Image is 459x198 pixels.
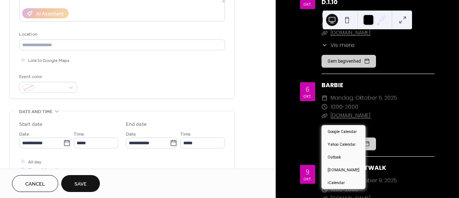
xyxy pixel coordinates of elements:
[303,2,312,6] div: okt.
[322,125,365,138] a: Google Calendar
[322,138,365,151] a: Yahoo Calendar
[322,81,343,89] a: BARBIE
[306,168,310,175] div: 9
[331,29,370,36] a: [DOMAIN_NAME]
[322,29,328,38] div: ​
[322,103,328,112] div: ​
[19,121,42,128] div: Start date
[331,94,397,103] span: mandag, oktober 6, 2025
[322,111,328,120] div: ​
[322,41,328,49] div: ​
[303,94,312,98] div: okt.
[328,154,341,160] span: Outlook
[28,158,41,166] span: All day
[126,121,147,128] div: End date
[19,130,29,138] span: Date
[331,103,343,112] span: 10:00
[12,175,58,192] button: Cancel
[328,129,357,135] span: Google Calendar
[28,166,59,174] span: Show date only
[331,185,343,194] span: 10:00
[19,73,75,81] div: Event color
[19,108,53,116] span: Date and time
[322,163,365,176] a: [DOMAIN_NAME]
[74,180,87,188] span: Save
[61,175,100,192] button: Save
[331,112,370,119] a: [DOMAIN_NAME]
[322,11,328,20] div: ​
[303,177,312,181] div: okt.
[180,130,191,138] span: Time
[322,55,376,68] button: Gem begivenhed
[19,30,223,38] div: Location
[328,142,356,148] span: Yahoo Calendar
[343,103,345,112] span: -
[25,180,45,188] span: Cancel
[328,167,359,173] span: [DOMAIN_NAME]
[322,94,328,103] div: ​
[322,20,328,29] div: ​
[74,130,84,138] span: Time
[343,185,345,194] span: -
[331,41,355,49] span: Vis mere
[126,130,136,138] span: Date
[322,41,355,49] button: ​Vis mere
[306,85,310,93] div: 6
[328,180,345,186] span: iCalendar
[322,185,328,194] div: ​
[345,185,358,194] span: 20:00
[28,57,69,65] span: Link to Google Maps
[345,103,358,112] span: 20:00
